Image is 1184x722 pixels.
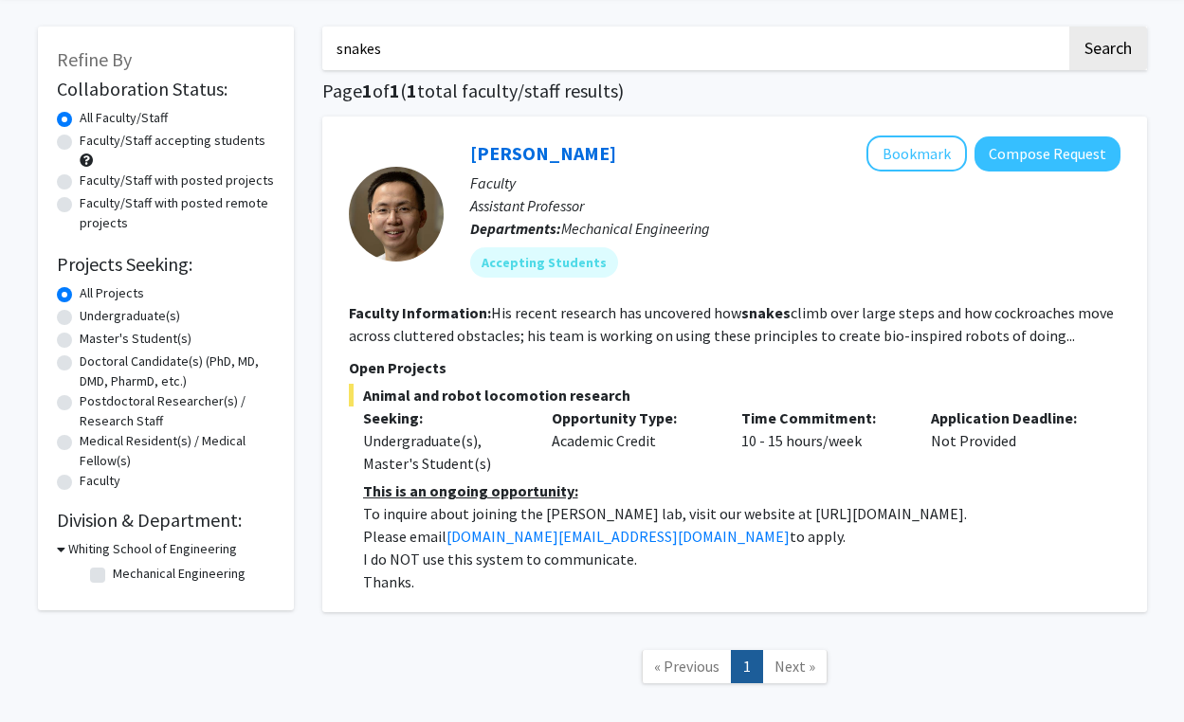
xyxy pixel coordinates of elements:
b: Departments: [470,219,561,238]
u: This is an ongoing opportunity: [363,481,578,500]
label: All Projects [80,283,144,303]
span: « Previous [654,657,720,676]
button: Add Chen Li to Bookmarks [866,135,967,171]
p: Seeking: [363,406,524,429]
button: Search [1069,27,1147,70]
h3: Whiting School of Engineering [68,539,237,559]
span: Refine By [57,47,132,71]
label: All Faculty/Staff [80,108,168,128]
label: Mechanical Engineering [113,564,246,584]
div: 10 - 15 hours/week [727,406,917,475]
p: To inquire about joining the [PERSON_NAME] lab, visit our website at [URL][DOMAIN_NAME]. [363,502,1120,525]
label: Master's Student(s) [80,329,191,349]
span: Next » [774,657,815,676]
label: Faculty/Staff accepting students [80,131,265,151]
p: Opportunity Type: [552,406,713,429]
label: Doctoral Candidate(s) (PhD, MD, DMD, PharmD, etc.) [80,352,275,391]
label: Faculty/Staff with posted projects [80,171,274,190]
fg-read-more: His recent research has uncovered how climb over large steps and how cockroaches move across clut... [349,303,1114,345]
input: Search Keywords [322,27,1066,70]
p: Thanks. [363,570,1120,593]
p: Open Projects [349,356,1120,379]
button: Compose Request to Chen Li [975,136,1120,171]
span: Mechanical Engineering [561,219,710,238]
a: Next Page [762,650,828,683]
a: [DOMAIN_NAME][EMAIL_ADDRESS][DOMAIN_NAME] [446,527,790,546]
a: [PERSON_NAME] [470,141,616,165]
span: 1 [362,79,373,102]
label: Faculty/Staff with posted remote projects [80,193,275,233]
h1: Page of ( total faculty/staff results) [322,80,1147,102]
p: Faculty [470,171,1120,194]
h2: Projects Seeking: [57,253,275,276]
span: Animal and robot locomotion research [349,384,1120,406]
p: Time Commitment: [741,406,902,429]
p: Please email to apply. [363,525,1120,548]
div: Undergraduate(s), Master's Student(s) [363,429,524,475]
b: snakes [741,303,791,322]
p: Assistant Professor [470,194,1120,217]
b: Faculty Information: [349,303,491,322]
p: Application Deadline: [931,406,1092,429]
h2: Collaboration Status: [57,78,275,100]
nav: Page navigation [322,631,1147,708]
div: Not Provided [917,406,1106,475]
iframe: Chat [14,637,81,708]
span: 1 [407,79,417,102]
span: 1 [390,79,400,102]
label: Postdoctoral Researcher(s) / Research Staff [80,391,275,431]
label: Faculty [80,471,120,491]
label: Medical Resident(s) / Medical Fellow(s) [80,431,275,471]
a: Previous Page [642,650,732,683]
p: I do NOT use this system to communicate. [363,548,1120,570]
mat-chip: Accepting Students [470,247,618,278]
h2: Division & Department: [57,509,275,532]
a: 1 [731,650,763,683]
label: Undergraduate(s) [80,306,180,326]
div: Academic Credit [537,406,727,475]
